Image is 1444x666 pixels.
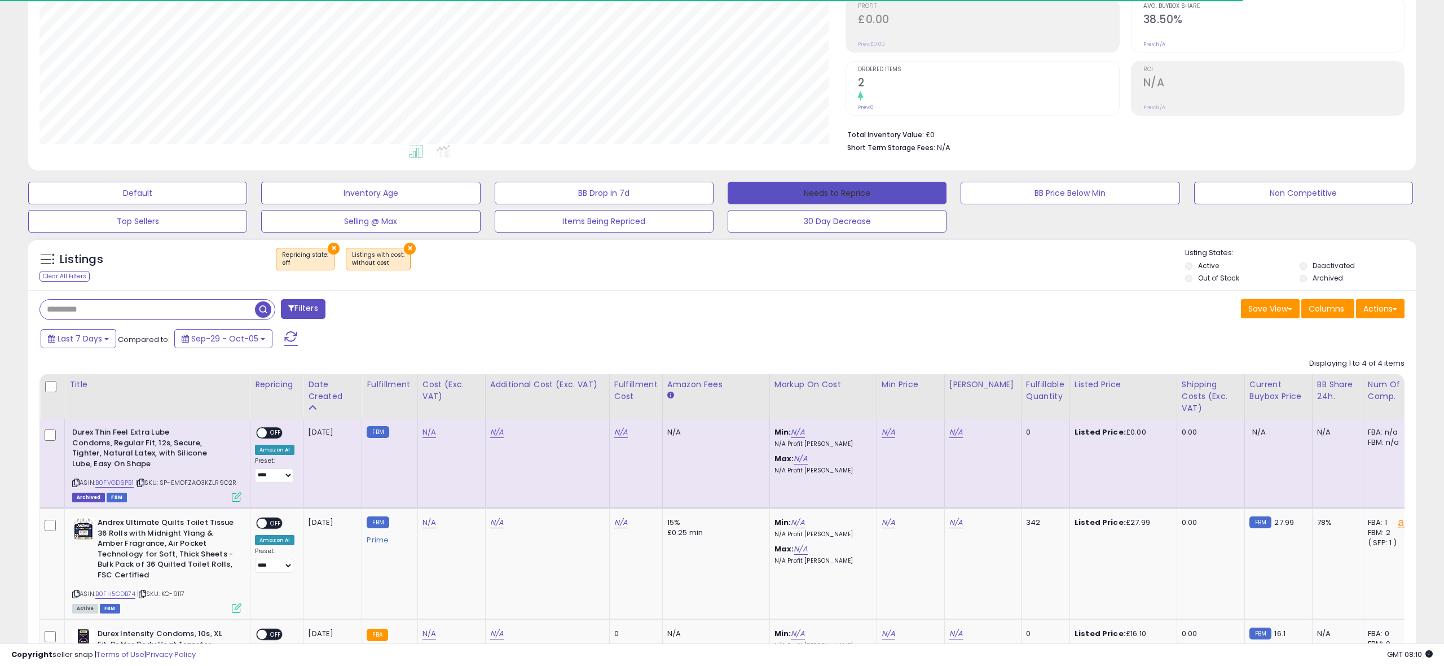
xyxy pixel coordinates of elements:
[882,517,895,528] a: N/A
[1356,299,1405,318] button: Actions
[1368,379,1409,402] div: Num of Comp.
[1143,13,1404,28] h2: 38.50%
[95,478,134,488] a: B0FVGD6PB1
[1143,41,1165,47] small: Prev: N/A
[72,629,95,651] img: 41kbdUQDg0L._SL40_.jpg
[267,519,285,528] span: OFF
[847,127,1396,141] li: £0
[1249,379,1307,402] div: Current Buybox Price
[146,649,196,660] a: Privacy Policy
[28,182,247,204] button: Default
[308,518,353,528] div: [DATE]
[1368,538,1405,548] div: ( SFP: 1 )
[774,379,872,391] div: Markup on Cost
[69,379,245,391] div: Title
[1309,358,1405,369] div: Displaying 1 to 4 of 4 items
[422,628,436,639] a: N/A
[255,547,294,573] div: Preset:
[1309,303,1344,314] span: Columns
[98,518,235,583] b: Andrex Ultimate Quilts Toilet Tissue 36 Rolls with Midnight Ylang & Amber Fragrance, Air Pocket T...
[774,517,791,528] b: Min:
[72,604,98,614] span: All listings currently available for purchase on Amazon
[791,517,804,528] a: N/A
[255,379,298,391] div: Repricing
[267,428,285,438] span: OFF
[774,427,791,437] b: Min:
[1313,261,1355,270] label: Deactivated
[1185,248,1416,258] p: Listing States:
[261,182,480,204] button: Inventory Age
[1368,437,1405,448] div: FBM: n/a
[282,251,328,268] span: Repricing state :
[495,210,714,233] button: Items Being Repriced
[728,182,946,204] button: Needs to Reprice
[191,333,258,344] span: Sep-29 - Oct-05
[949,379,1016,391] div: [PERSON_NAME]
[1198,273,1239,283] label: Out of Stock
[308,629,353,639] div: [DATE]
[490,379,605,391] div: Additional Cost (Exc. VAT)
[1075,517,1126,528] b: Listed Price:
[1274,517,1294,528] span: 27.99
[774,628,791,639] b: Min:
[328,243,340,255] button: ×
[1075,628,1126,639] b: Listed Price:
[882,628,895,639] a: N/A
[352,251,404,268] span: Listings with cost :
[774,467,868,475] p: N/A Profit [PERSON_NAME]
[1075,427,1126,437] b: Listed Price:
[72,427,209,472] b: Durex Thin Feel Extra Lube Condoms, Regular Fit, 12s, Secure, Tighter, Natural Latex, with Silico...
[1143,3,1404,10] span: Avg. Buybox Share
[1313,273,1343,283] label: Archived
[791,628,804,639] a: N/A
[72,518,95,540] img: 41HL5bu-cdL._SL40_.jpg
[858,3,1119,10] span: Profit
[858,76,1119,91] h2: 2
[308,427,353,437] div: [DATE]
[255,457,294,483] div: Preset:
[858,13,1119,28] h2: £0.00
[352,259,404,267] div: without cost
[1274,628,1285,639] span: 16.1
[858,41,885,47] small: Prev: £0.00
[769,374,877,419] th: The percentage added to the cost of goods (COGS) that forms the calculator for Min & Max prices.
[614,517,628,528] a: N/A
[1182,518,1236,528] div: 0.00
[367,531,408,545] div: Prime
[1368,427,1405,437] div: FBA: n/a
[490,517,504,528] a: N/A
[72,427,241,501] div: ASIN:
[422,427,436,438] a: N/A
[100,604,120,614] span: FBM
[1241,299,1300,318] button: Save View
[794,544,807,555] a: N/A
[1026,629,1061,639] div: 0
[72,518,241,612] div: ASIN:
[1301,299,1354,318] button: Columns
[1026,427,1061,437] div: 0
[1026,379,1065,402] div: Fulfillable Quantity
[858,104,874,111] small: Prev: 0
[1182,629,1236,639] div: 0.00
[11,650,196,660] div: seller snap | |
[118,334,170,345] span: Compared to:
[135,478,236,487] span: | SKU: SP-EMOFZAO3KZLR9O2R
[1182,379,1240,414] div: Shipping Costs (Exc. VAT)
[949,427,963,438] a: N/A
[847,130,924,139] b: Total Inventory Value:
[367,379,412,391] div: Fulfillment
[667,629,761,639] div: N/A
[1143,67,1404,73] span: ROI
[308,379,357,402] div: Date Created
[41,329,116,348] button: Last 7 Days
[107,493,127,502] span: FBM
[96,649,144,660] a: Terms of Use
[791,427,804,438] a: N/A
[1075,518,1168,528] div: £27.99
[11,649,52,660] strong: Copyright
[60,252,103,268] h5: Listings
[1198,261,1219,270] label: Active
[858,67,1119,73] span: Ordered Items
[1075,379,1172,391] div: Listed Price
[281,299,325,319] button: Filters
